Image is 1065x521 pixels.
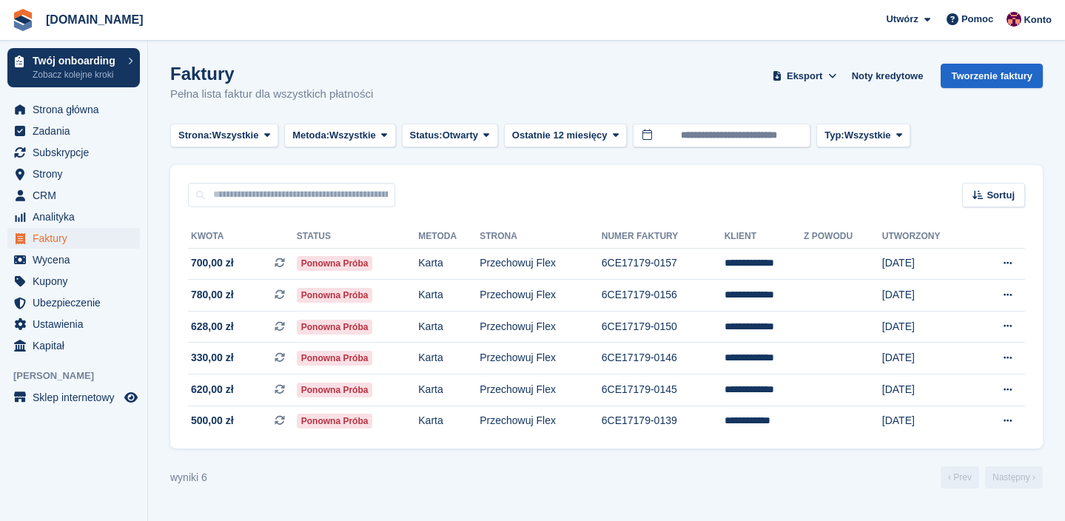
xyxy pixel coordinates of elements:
[961,12,993,27] span: Pomoc
[122,389,140,406] a: Podgląd sklepu
[480,280,602,312] td: Przechowuj Flex
[191,287,234,303] span: 780,00 zł
[418,280,480,312] td: Karta
[480,311,602,343] td: Przechowuj Flex
[985,466,1043,488] a: Następny
[602,225,725,249] th: Numer faktury
[13,369,147,383] span: [PERSON_NAME]
[480,374,602,406] td: Przechowuj Flex
[418,311,480,343] td: Karta
[7,292,140,313] a: menu
[297,288,373,303] span: Ponowna próba
[941,466,979,488] a: Poprzedni
[7,271,140,292] a: menu
[33,121,121,141] span: Zadania
[602,280,725,312] td: 6CE17179-0156
[602,311,725,343] td: 6CE17179-0150
[40,7,149,32] a: [DOMAIN_NAME]
[33,271,121,292] span: Kupony
[1024,13,1052,27] span: Konto
[512,128,608,143] span: Ostatnie 12 miesięcy
[33,314,121,335] span: Ustawienia
[170,124,278,148] button: Strona: Wszystkie
[297,320,373,335] span: Ponowna próba
[504,124,627,148] button: Ostatnie 12 miesięcy
[33,228,121,249] span: Faktury
[7,142,140,163] a: menu
[480,225,602,249] th: Strona
[480,248,602,280] td: Przechowuj Flex
[1007,12,1021,27] img: Mateusz Kacwin
[7,228,140,249] a: menu
[882,248,975,280] td: [DATE]
[191,319,234,335] span: 628,00 zł
[212,128,259,143] span: Wszystkie
[886,12,918,27] span: Utwórz
[418,343,480,374] td: Karta
[33,164,121,184] span: Strony
[284,124,395,148] button: Metoda: Wszystkie
[443,128,478,143] span: Otwarty
[844,128,891,143] span: Wszystkie
[480,406,602,437] td: Przechowuj Flex
[7,387,140,408] a: menu
[402,124,498,148] button: Status: Otwarty
[33,99,121,120] span: Strona główna
[191,350,234,366] span: 330,00 zł
[191,255,234,271] span: 700,00 zł
[882,406,975,437] td: [DATE]
[7,99,140,120] a: menu
[170,86,373,103] p: Pełna lista faktur dla wszystkich płatności
[602,406,725,437] td: 6CE17179-0139
[882,311,975,343] td: [DATE]
[191,382,234,397] span: 620,00 zł
[824,128,844,143] span: Typ:
[33,249,121,270] span: Wycena
[33,185,121,206] span: CRM
[329,128,376,143] span: Wszystkie
[7,314,140,335] a: menu
[297,414,373,428] span: Ponowna próba
[410,128,443,143] span: Status:
[882,225,975,249] th: Utworzony
[33,68,121,81] p: Zobacz kolejne kroki
[7,185,140,206] a: menu
[7,206,140,227] a: menu
[787,69,822,84] span: Eksport
[7,121,140,141] a: menu
[33,56,121,66] p: Twój onboarding
[178,128,212,143] span: Strona:
[7,48,140,87] a: Twój onboarding Zobacz kolejne kroki
[191,413,234,428] span: 500,00 zł
[987,188,1015,203] span: Sortuj
[418,248,480,280] td: Karta
[297,225,419,249] th: Status
[33,335,121,356] span: Kapitał
[418,374,480,406] td: Karta
[846,64,930,88] a: Noty kredytowe
[33,142,121,163] span: Subskrypcje
[938,466,1046,488] nav: Page
[170,64,373,84] h1: Faktury
[418,225,480,249] th: Metoda
[7,164,140,184] a: menu
[33,387,121,408] span: Sklep internetowy
[882,343,975,374] td: [DATE]
[941,64,1043,88] a: Tworzenie faktury
[602,248,725,280] td: 6CE17179-0157
[292,128,329,143] span: Metoda:
[882,280,975,312] td: [DATE]
[418,406,480,437] td: Karta
[297,351,373,366] span: Ponowna próba
[33,206,121,227] span: Analityka
[170,470,207,485] div: wyniki 6
[770,64,840,88] button: Eksport
[804,225,882,249] th: Z powodu
[882,374,975,406] td: [DATE]
[602,374,725,406] td: 6CE17179-0145
[602,343,725,374] td: 6CE17179-0146
[7,335,140,356] a: menu
[725,225,804,249] th: Klient
[7,249,140,270] a: menu
[480,343,602,374] td: Przechowuj Flex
